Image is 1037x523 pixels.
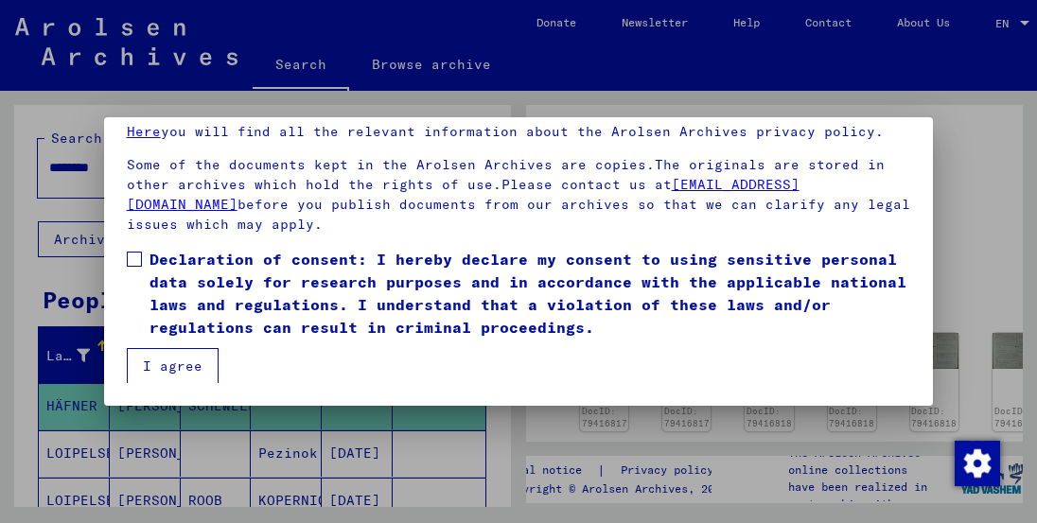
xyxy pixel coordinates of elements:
a: Here [127,123,161,140]
img: Change consent [955,441,1000,486]
button: I agree [127,348,219,384]
p: you will find all the relevant information about the Arolsen Archives privacy policy. [127,122,911,142]
p: Some of the documents kept in the Arolsen Archives are copies.The originals are stored in other a... [127,155,911,235]
span: Declaration of consent: I hereby declare my consent to using sensitive personal data solely for r... [149,248,911,339]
